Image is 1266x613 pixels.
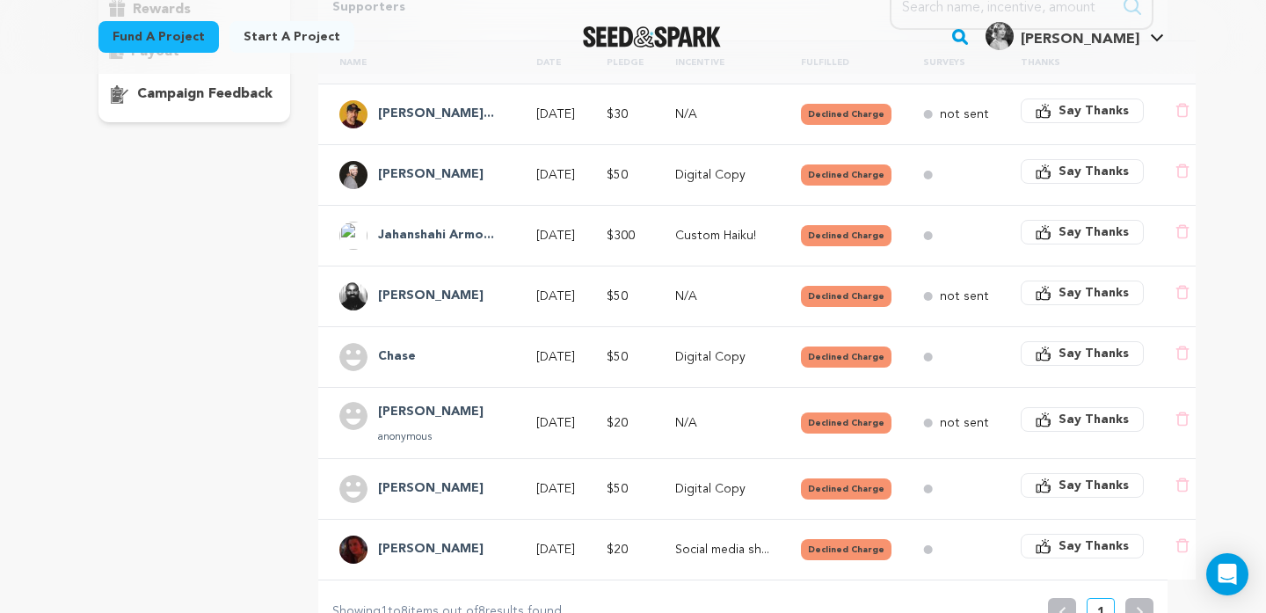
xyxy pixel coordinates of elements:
[607,230,635,242] span: $300
[940,106,989,123] p: not sent
[1059,411,1129,428] span: Say Thanks
[607,108,628,120] span: $30
[1021,341,1144,366] button: Say Thanks
[801,104,891,125] button: Declined Charge
[339,282,367,310] img: Layer%205.png
[607,169,628,181] span: $50
[339,222,367,250] img: ACg8ocIwcYHaOi8A5Hh2N80-0xF16zprztErPBPLzbmUzDw4er6zEQ=s96-c
[801,347,891,368] button: Declined Charge
[339,343,367,371] img: user.png
[982,18,1168,50] a: Nicole S.'s Profile
[536,106,575,123] p: [DATE]
[378,225,494,246] h4: Jahanshahi Armon
[1021,407,1144,432] button: Say Thanks
[607,544,628,556] span: $20
[1021,159,1144,184] button: Say Thanks
[675,541,769,558] p: Social media shout out
[1059,345,1129,362] span: Say Thanks
[583,26,721,47] a: Seed&Spark Homepage
[378,539,484,560] h4: Zoe Curzi
[1059,102,1129,120] span: Say Thanks
[801,164,891,186] button: Declined Charge
[675,166,769,184] p: Digital Copy
[607,290,628,303] span: $50
[986,22,1014,50] img: 5a0282667a8d171d.jpg
[801,478,891,500] button: Declined Charge
[583,26,721,47] img: Seed&Spark Logo Dark Mode
[339,161,367,189] img: e6db436c2ac7c1ee.png
[982,18,1168,55] span: Nicole S.'s Profile
[378,478,484,500] h4: Jack Cummins
[1021,281,1144,305] button: Say Thanks
[607,351,628,363] span: $50
[1021,473,1144,498] button: Say Thanks
[378,347,416,368] h4: Chase
[675,227,769,244] p: Custom Haiku!
[536,166,575,184] p: [DATE]
[801,225,891,246] button: Declined Charge
[607,417,628,429] span: $20
[536,480,575,498] p: [DATE]
[1059,223,1129,241] span: Say Thanks
[378,104,494,125] h4: Aaron Isaac Vasquez
[607,483,628,495] span: $50
[1021,534,1144,558] button: Say Thanks
[675,480,769,498] p: Digital Copy
[536,348,575,366] p: [DATE]
[675,348,769,366] p: Digital Copy
[378,164,484,186] h4: Peter Dolshun
[986,22,1139,50] div: Nicole S.'s Profile
[1021,220,1144,244] button: Say Thanks
[98,80,290,108] button: campaign feedback
[536,414,575,432] p: [DATE]
[536,227,575,244] p: [DATE]
[378,286,484,307] h4: Matthew Hayes
[1059,163,1129,180] span: Say Thanks
[536,541,575,558] p: [DATE]
[339,475,367,503] img: user.png
[137,84,273,105] p: campaign feedback
[1059,477,1129,494] span: Say Thanks
[801,539,891,560] button: Declined Charge
[675,106,769,123] p: N/A
[675,414,769,432] p: N/A
[1206,553,1248,595] div: Open Intercom Messenger
[339,100,367,128] img: 93CDA846-A8DE-4026-806A-1771E91EA448.jpeg
[1059,284,1129,302] span: Say Thanks
[98,21,219,53] a: Fund a project
[801,286,891,307] button: Declined Charge
[675,288,769,305] p: N/A
[940,288,989,305] p: not sent
[339,536,367,564] img: picture.jpeg
[378,430,484,444] p: anonymous
[378,402,484,423] h4: Kevin Williams
[339,402,367,430] img: user.png
[801,412,891,434] button: Declined Charge
[1021,33,1139,47] span: [PERSON_NAME]
[536,288,575,305] p: [DATE]
[1021,99,1144,123] button: Say Thanks
[1059,537,1129,555] span: Say Thanks
[940,414,989,432] p: not sent
[229,21,354,53] a: Start a project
